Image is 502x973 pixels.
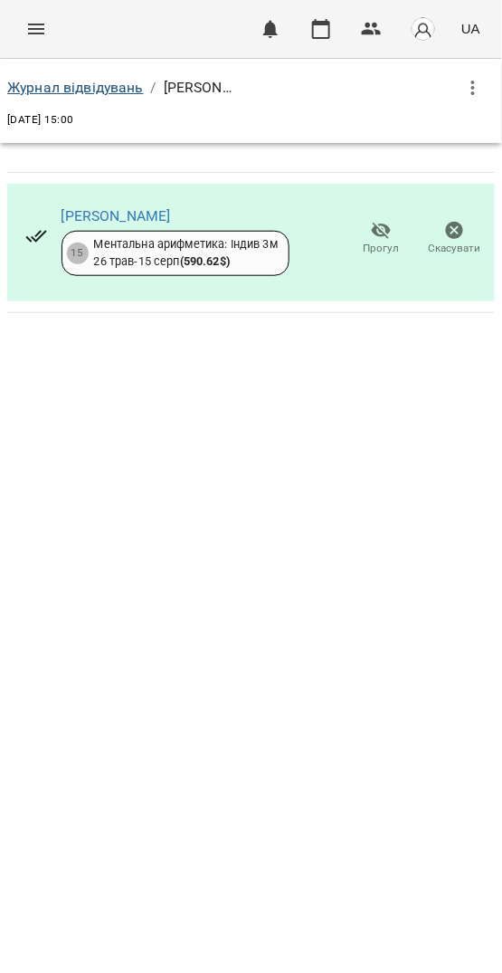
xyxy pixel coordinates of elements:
[164,77,236,99] p: [PERSON_NAME]
[14,7,58,51] button: Menu
[429,241,481,256] span: Скасувати
[411,16,436,42] img: avatar_s.png
[94,236,278,270] div: Ментальна арифметика: Індив 3м 26 трав - 15 серп
[454,12,488,45] button: UA
[180,254,230,268] b: ( 590.62 $ )
[364,241,400,256] span: Прогул
[7,79,144,96] a: Журнал відвідувань
[418,214,491,264] button: Скасувати
[461,19,480,38] span: UA
[7,77,236,99] nav: breadcrumb
[62,207,171,224] a: [PERSON_NAME]
[151,77,156,99] li: /
[345,214,418,264] button: Прогул
[67,243,89,264] div: 15
[7,113,74,126] span: [DATE] 15:00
